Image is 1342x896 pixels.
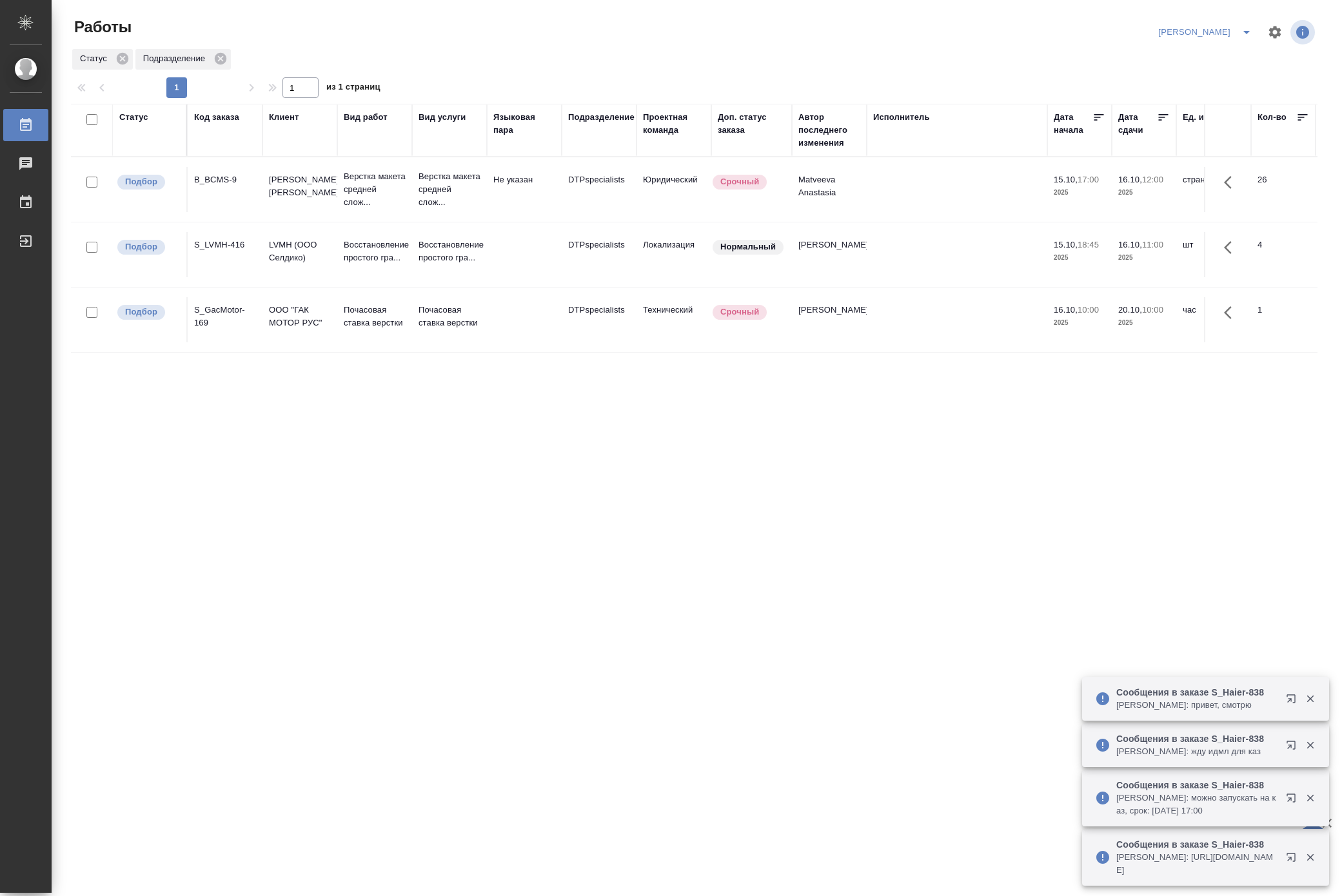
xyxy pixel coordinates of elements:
p: LVMH (ООО Селдико) [269,239,331,264]
p: 2025 [1118,251,1170,264]
button: Открыть в новой вкладке [1278,732,1309,763]
button: Здесь прячутся важные кнопки [1216,297,1247,328]
p: ООО "ГАК МОТОР РУС" [269,304,331,329]
p: Почасовая ставка верстки [344,304,406,329]
div: Доп. статус заказа [718,111,785,137]
div: Вид работ [344,111,388,124]
p: Сообщения в заказе S_Haier-838 [1116,686,1278,699]
span: Настроить таблицу [1259,17,1290,48]
button: Закрыть [1297,693,1323,705]
td: 4 [1251,232,1316,277]
span: Посмотреть информацию [1290,20,1317,44]
p: Подбор [125,175,157,188]
button: Закрыть [1297,852,1323,863]
button: Открыть в новой вкладке [1278,686,1309,717]
button: Здесь прячутся важные кнопки [1216,167,1247,198]
div: Статус [119,111,148,124]
div: Подразделение [568,111,635,124]
p: 2025 [1054,317,1105,329]
p: 15.10, [1054,240,1078,249]
div: B_BCMS-9 [194,173,256,186]
p: 10:00 [1078,305,1099,315]
p: Сообщения в заказе S_Haier-838 [1116,732,1278,745]
button: Закрыть [1297,739,1323,751]
td: 26 [1251,167,1316,212]
td: Юридический [636,167,711,212]
div: Проектная команда [643,111,705,137]
p: 16.10, [1118,175,1142,184]
p: Сообщения в заказе S_Haier-838 [1116,779,1278,792]
p: 2025 [1118,186,1170,199]
p: [PERSON_NAME] [PERSON_NAME] [269,173,331,199]
div: Статус [72,49,133,70]
td: Технический [636,297,711,342]
span: Работы [71,17,132,37]
td: DTPspecialists [562,167,636,212]
p: [PERSON_NAME]: [URL][DOMAIN_NAME] [1116,851,1278,877]
td: 1 [1251,297,1316,342]
td: Не указан [487,167,562,212]
p: Верстка макета средней слож... [344,170,406,209]
div: Подразделение [135,49,231,70]
td: DTPspecialists [562,232,636,277]
p: [PERSON_NAME]: жду идмл для каз [1116,745,1278,758]
p: 17:00 [1078,175,1099,184]
p: Почасовая ставка верстки [419,304,480,329]
button: Здесь прячутся важные кнопки [1216,232,1247,263]
div: Ед. изм [1183,111,1214,124]
td: час [1176,297,1251,342]
p: 10:00 [1142,305,1163,315]
button: Открыть в новой вкладке [1278,785,1309,816]
td: Локализация [636,232,711,277]
p: Восстановление простого гра... [419,239,480,264]
td: страница [1176,167,1251,212]
div: Вид услуги [419,111,466,124]
p: 18:45 [1078,240,1099,249]
td: Matveeva Anastasia [792,167,867,212]
div: split button [1155,22,1259,43]
div: Кол-во [1258,111,1287,124]
p: 16.10, [1118,240,1142,249]
div: Клиент [269,111,299,124]
p: 2025 [1054,186,1105,199]
div: S_GacMotor-169 [194,304,256,329]
p: 11:00 [1142,240,1163,249]
div: Исполнитель [873,111,930,124]
p: Сообщения в заказе S_Haier-838 [1116,838,1278,851]
p: Подбор [125,306,157,318]
div: Дата сдачи [1118,111,1157,137]
p: Срочный [720,306,759,318]
p: [PERSON_NAME]: можно запускать на каз, срок: [DATE] 17:00 [1116,792,1278,817]
p: Верстка макета средней слож... [419,170,480,209]
p: Восстановление простого гра... [344,239,406,264]
button: Открыть в новой вкладке [1278,844,1309,875]
div: S_LVMH-416 [194,239,256,251]
div: Дата начала [1054,111,1092,137]
div: Языковая пара [493,111,555,137]
div: Можно подбирать исполнителей [116,304,180,321]
p: 20.10, [1118,305,1142,315]
td: DTPspecialists [562,297,636,342]
p: Подразделение [143,52,210,65]
td: шт [1176,232,1251,277]
p: Подбор [125,240,157,253]
p: 2025 [1054,251,1105,264]
p: Статус [80,52,112,65]
p: [PERSON_NAME]: привет, смотрю [1116,699,1278,712]
span: из 1 страниц [326,79,380,98]
div: Автор последнего изменения [798,111,860,150]
p: 12:00 [1142,175,1163,184]
div: Можно подбирать исполнителей [116,173,180,191]
p: 15.10, [1054,175,1078,184]
td: [PERSON_NAME] [792,232,867,277]
p: Нормальный [720,240,776,253]
button: Закрыть [1297,792,1323,804]
p: Срочный [720,175,759,188]
div: Код заказа [194,111,239,124]
div: Можно подбирать исполнителей [116,239,180,256]
p: 16.10, [1054,305,1078,315]
p: 2025 [1118,317,1170,329]
td: [PERSON_NAME] [792,297,867,342]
